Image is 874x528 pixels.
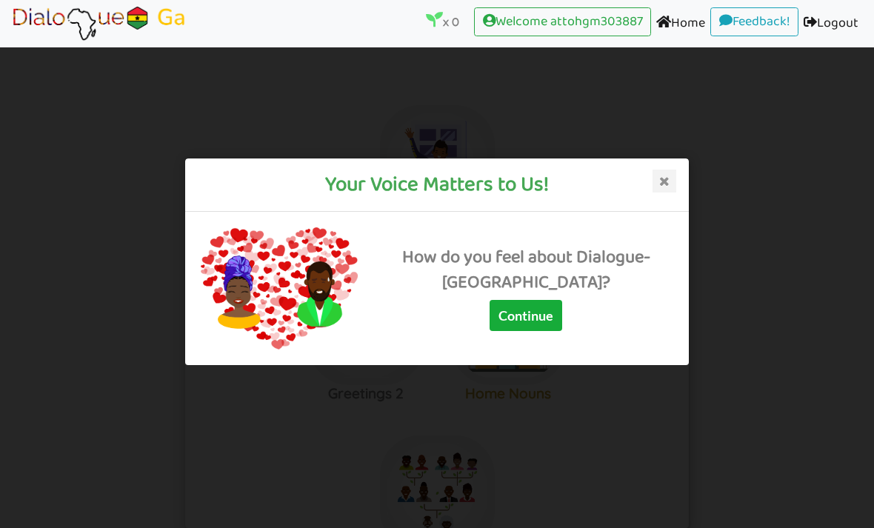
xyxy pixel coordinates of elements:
div: How do you feel about Dialogue-[GEOGRAPHIC_DATA]? [378,246,673,295]
a: Logout [798,7,864,41]
img: blog-how-to-say-i-love-you-in-twi.png [201,227,358,350]
p: x 0 [426,11,459,32]
div: Your Voice Matters to Us! [185,158,689,212]
a: Feedback! [710,7,798,37]
a: Home [651,7,710,41]
a: Welcome attohgm303887 [474,7,651,37]
img: Brand [10,5,188,42]
button: Continue [490,300,562,331]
